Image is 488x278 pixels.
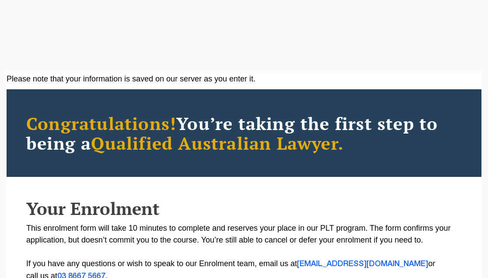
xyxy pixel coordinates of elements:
[26,112,176,135] span: Congratulations!
[297,260,428,267] a: [EMAIL_ADDRESS][DOMAIN_NAME]
[26,199,462,218] h2: Your Enrolment
[91,131,344,155] span: Qualified Australian Lawyer.
[7,73,481,85] div: Please note that your information is saved on our server as you enter it.
[26,113,462,153] h2: You’re taking the first step to being a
